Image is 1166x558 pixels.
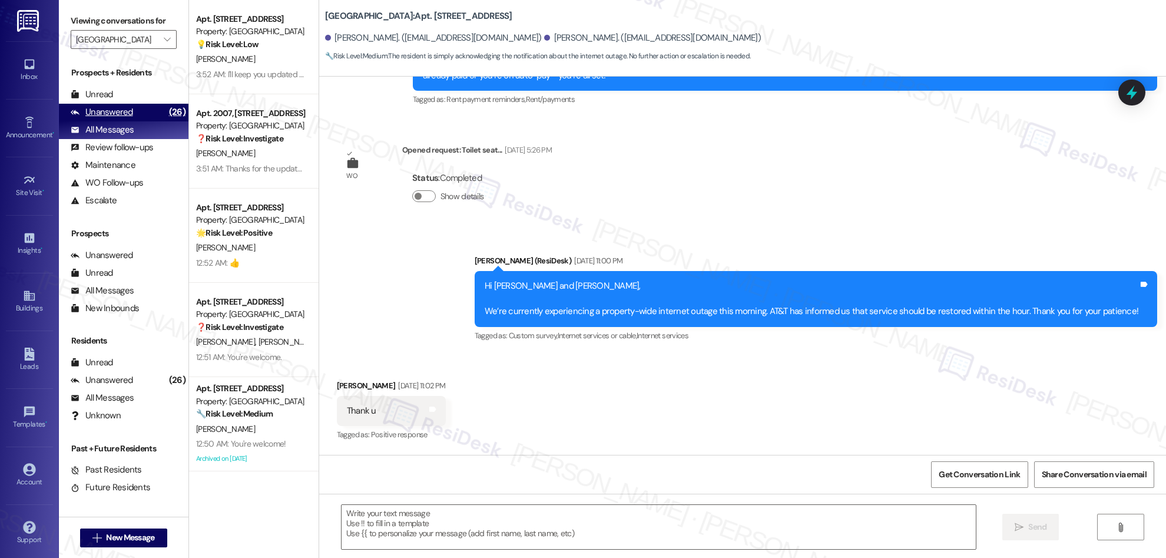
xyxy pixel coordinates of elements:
div: [DATE] 11:02 PM [395,379,445,392]
div: Escalate [71,194,117,207]
a: Leads [6,344,53,376]
strong: 🔧 Risk Level: Medium [196,408,273,419]
a: Templates • [6,402,53,434]
div: Apt. [STREET_ADDRESS] [196,382,305,395]
div: Unanswered [71,249,133,262]
div: Opened request: Toilet seat... [402,144,552,160]
div: Apt. [STREET_ADDRESS] [196,13,305,25]
div: 12:52 AM: 👍 [196,257,239,268]
a: Support [6,517,53,549]
span: [PERSON_NAME] [196,148,255,159]
span: Share Conversation via email [1042,468,1147,481]
span: Custom survey , [509,331,558,341]
span: Internet services [637,331,688,341]
strong: 💡 Risk Level: Low [196,39,259,49]
div: Future Residents [71,481,150,494]
div: Hi [PERSON_NAME] and [PERSON_NAME], We’re currently experiencing a property-wide internet outage ... [485,280,1138,318]
span: [PERSON_NAME] [196,242,255,253]
div: All Messages [71,285,134,297]
div: : Completed [412,169,489,187]
span: • [41,245,42,253]
button: Share Conversation via email [1034,461,1154,488]
div: WO Follow-ups [71,177,143,189]
span: • [42,187,44,195]
div: Property: [GEOGRAPHIC_DATA] [196,214,305,226]
div: Property: [GEOGRAPHIC_DATA] [196,25,305,38]
b: Status [412,172,439,184]
div: Tagged as: [413,91,1157,108]
div: Archived on [DATE] [195,451,306,466]
div: Apt. [STREET_ADDRESS] [196,202,305,214]
div: [DATE] 5:26 PM [502,144,552,156]
b: [GEOGRAPHIC_DATA]: Apt. [STREET_ADDRESS] [325,10,512,22]
button: Get Conversation Link [931,461,1028,488]
span: [PERSON_NAME] [196,424,255,434]
div: [PERSON_NAME]. ([EMAIL_ADDRESS][DOMAIN_NAME]) [544,32,761,44]
span: : The resident is simply acknowledging the notification about the internet outage. No further act... [325,50,751,62]
div: Past + Future Residents [59,443,188,455]
i:  [164,35,170,44]
div: 3:52 AM: I'll keep you updated on the upcoming events. Enjoy your day! [196,69,438,80]
span: Send [1028,521,1046,533]
span: Positive response [371,430,428,440]
a: Site Visit • [6,170,53,202]
div: Tagged as: [475,327,1157,344]
div: Unanswered [71,106,133,118]
div: Tagged as: [337,426,446,443]
a: Account [6,460,53,491]
div: Past Residents [71,464,142,476]
strong: 🔧 Risk Level: Medium [325,51,387,61]
span: [PERSON_NAME] [196,336,259,347]
button: New Message [80,529,167,547]
span: • [52,129,54,137]
div: Property: [GEOGRAPHIC_DATA] [196,395,305,408]
button: Send [1002,514,1059,540]
div: Unknown [71,410,121,422]
span: Rent/payments [526,94,575,104]
div: Thank u [347,405,376,417]
div: [PERSON_NAME] [337,379,446,396]
span: • [45,418,47,427]
div: Residents [59,335,188,347]
span: [PERSON_NAME] [258,336,317,347]
div: Property: [GEOGRAPHIC_DATA] [196,120,305,132]
div: Apt. 2007, [STREET_ADDRESS] [196,107,305,120]
i:  [1015,523,1023,532]
a: Buildings [6,286,53,318]
div: (26) [166,103,188,121]
img: ResiDesk Logo [17,10,41,32]
div: Unread [71,88,113,101]
a: Insights • [6,228,53,260]
div: All Messages [71,392,134,404]
div: 12:50 AM: You're welcome! [196,438,286,449]
div: Unread [71,356,113,369]
div: [PERSON_NAME] (ResiDesk) [475,255,1157,271]
div: (26) [166,371,188,389]
div: Prospects [59,227,188,240]
label: Show details [440,190,484,203]
div: New Inbounds [71,302,139,315]
div: Review follow-ups [71,141,153,154]
div: Unanswered [71,374,133,387]
span: Rent payment reminders , [446,94,525,104]
div: Apt. [STREET_ADDRESS] [196,296,305,308]
i:  [1116,523,1125,532]
label: Viewing conversations for [71,12,177,30]
a: Inbox [6,54,53,86]
strong: 🌟 Risk Level: Positive [196,227,272,238]
input: All communities [76,30,158,49]
div: [PERSON_NAME]. ([EMAIL_ADDRESS][DOMAIN_NAME]) [325,32,542,44]
div: [DATE] 11:00 PM [571,255,622,267]
span: Get Conversation Link [939,468,1020,481]
div: Unread [71,267,113,279]
strong: ❓ Risk Level: Investigate [196,133,283,144]
span: [PERSON_NAME] [196,54,255,64]
div: Property: [GEOGRAPHIC_DATA] [196,308,305,321]
i:  [92,533,101,543]
strong: ❓ Risk Level: Investigate [196,322,283,332]
span: Internet services or cable , [558,331,637,341]
div: Prospects + Residents [59,67,188,79]
span: New Message [106,531,154,544]
div: WO [346,170,357,182]
div: Maintenance [71,159,135,171]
